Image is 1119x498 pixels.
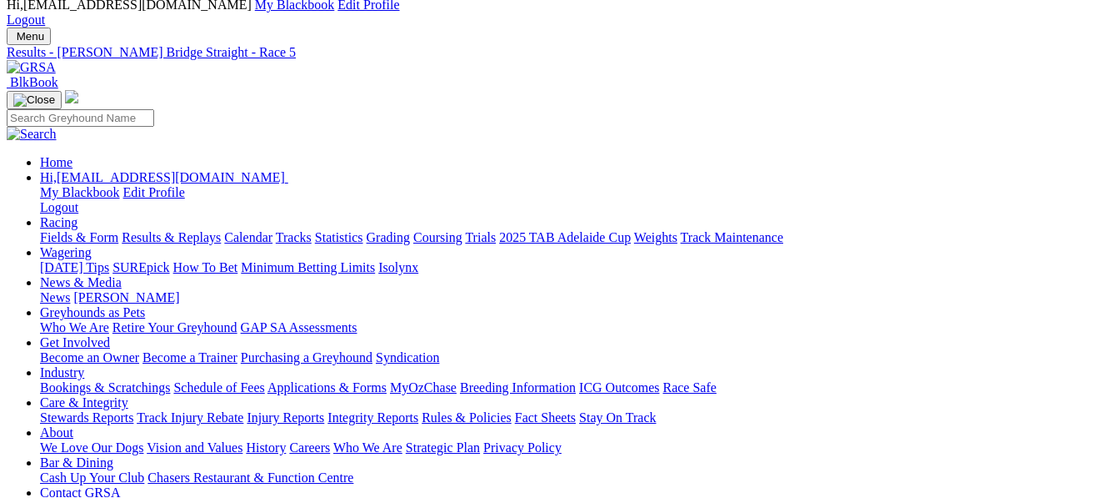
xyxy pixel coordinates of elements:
[40,410,133,425] a: Stewards Reports
[7,28,51,45] button: Toggle navigation
[40,185,120,199] a: My Blackbook
[515,410,576,425] a: Fact Sheets
[40,425,73,440] a: About
[40,395,128,410] a: Care & Integrity
[137,410,243,425] a: Track Injury Rebate
[65,90,78,103] img: logo-grsa-white.png
[40,440,143,455] a: We Love Our Dogs
[142,350,237,365] a: Become a Trainer
[289,440,330,455] a: Careers
[40,410,1112,425] div: Care & Integrity
[333,440,402,455] a: Who We Are
[17,30,44,43] span: Menu
[7,13,45,27] a: Logout
[246,440,286,455] a: History
[390,380,457,395] a: MyOzChase
[40,185,1112,215] div: Hi,[EMAIL_ADDRESS][DOMAIN_NAME]
[40,470,1112,485] div: Bar & Dining
[173,380,264,395] a: Schedule of Fees
[147,470,353,485] a: Chasers Restaurant & Function Centre
[40,320,109,335] a: Who We Are
[276,230,312,244] a: Tracks
[147,440,242,455] a: Vision and Values
[123,185,185,199] a: Edit Profile
[422,410,512,425] a: Rules & Policies
[378,260,418,274] a: Isolynx
[122,230,221,244] a: Results & Replays
[40,365,84,380] a: Industry
[40,305,145,319] a: Greyhounds as Pets
[499,230,631,244] a: 2025 TAB Adelaide Cup
[40,470,144,485] a: Cash Up Your Club
[579,410,656,425] a: Stay On Track
[224,230,272,244] a: Calendar
[40,455,113,470] a: Bar & Dining
[73,290,179,304] a: [PERSON_NAME]
[40,275,122,289] a: News & Media
[173,260,238,274] a: How To Bet
[483,440,562,455] a: Privacy Policy
[40,245,92,259] a: Wagering
[465,230,496,244] a: Trials
[406,440,480,455] a: Strategic Plan
[7,75,58,89] a: BlkBook
[13,93,55,107] img: Close
[7,91,62,109] button: Toggle navigation
[267,380,387,395] a: Applications & Forms
[7,127,57,142] img: Search
[112,260,169,274] a: SUREpick
[327,410,418,425] a: Integrity Reports
[241,320,357,335] a: GAP SA Assessments
[7,60,56,75] img: GRSA
[40,260,1112,275] div: Wagering
[413,230,462,244] a: Coursing
[247,410,324,425] a: Injury Reports
[40,290,1112,305] div: News & Media
[40,170,285,184] span: Hi, [EMAIL_ADDRESS][DOMAIN_NAME]
[40,320,1112,335] div: Greyhounds as Pets
[241,260,375,274] a: Minimum Betting Limits
[40,335,110,350] a: Get Involved
[40,290,70,304] a: News
[112,320,237,335] a: Retire Your Greyhound
[40,170,288,184] a: Hi,[EMAIL_ADDRESS][DOMAIN_NAME]
[40,230,1112,245] div: Racing
[40,440,1112,455] div: About
[460,380,576,395] a: Breeding Information
[634,230,677,244] a: Weights
[40,155,72,169] a: Home
[367,230,410,244] a: Grading
[40,200,78,214] a: Logout
[681,230,783,244] a: Track Maintenance
[40,215,77,229] a: Racing
[7,45,1112,60] a: Results - [PERSON_NAME] Bridge Straight - Race 5
[40,350,139,365] a: Become an Owner
[241,350,372,365] a: Purchasing a Greyhound
[40,350,1112,365] div: Get Involved
[40,380,170,395] a: Bookings & Scratchings
[579,380,659,395] a: ICG Outcomes
[376,350,439,365] a: Syndication
[40,380,1112,395] div: Industry
[40,260,109,274] a: [DATE] Tips
[40,230,118,244] a: Fields & Form
[10,75,58,89] span: BlkBook
[662,380,716,395] a: Race Safe
[7,109,154,127] input: Search
[315,230,363,244] a: Statistics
